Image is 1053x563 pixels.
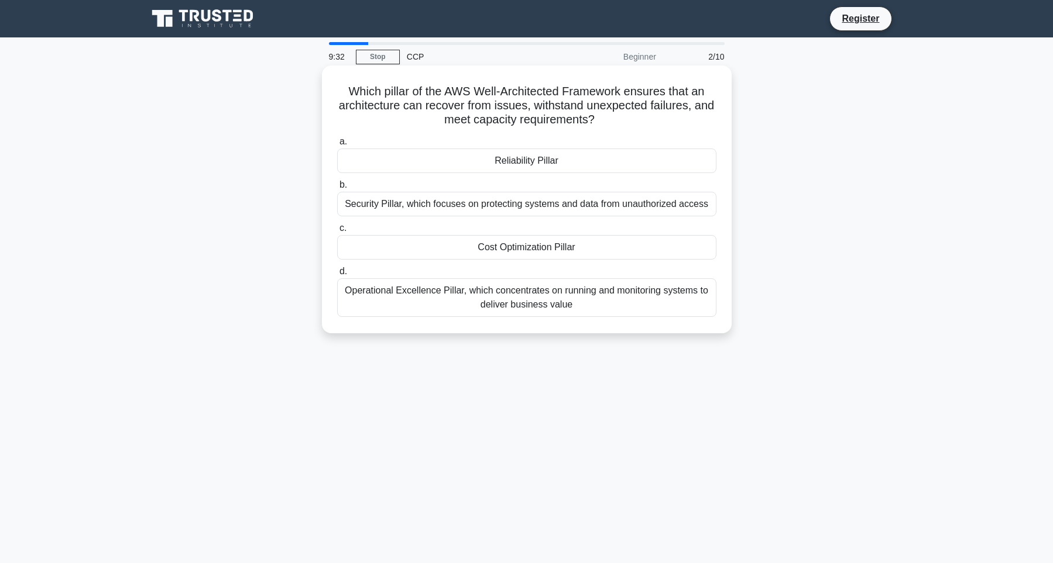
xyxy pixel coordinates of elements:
[337,148,716,173] div: Reliability Pillar
[400,45,561,68] div: CCP
[337,278,716,317] div: Operational Excellence Pillar, which concentrates on running and monitoring systems to deliver bu...
[337,235,716,260] div: Cost Optimization Pillar
[561,45,663,68] div: Beginner
[835,11,886,26] a: Register
[663,45,732,68] div: 2/10
[339,136,347,146] span: a.
[337,192,716,216] div: Security Pillar, which focuses on protecting systems and data from unauthorized access
[339,223,347,233] span: c.
[356,50,400,64] a: Stop
[322,45,356,68] div: 9:32
[339,179,347,189] span: b.
[339,266,347,276] span: d.
[336,84,718,127] h5: Which pillar of the AWS Well-Architected Framework ensures that an architecture can recover from ...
